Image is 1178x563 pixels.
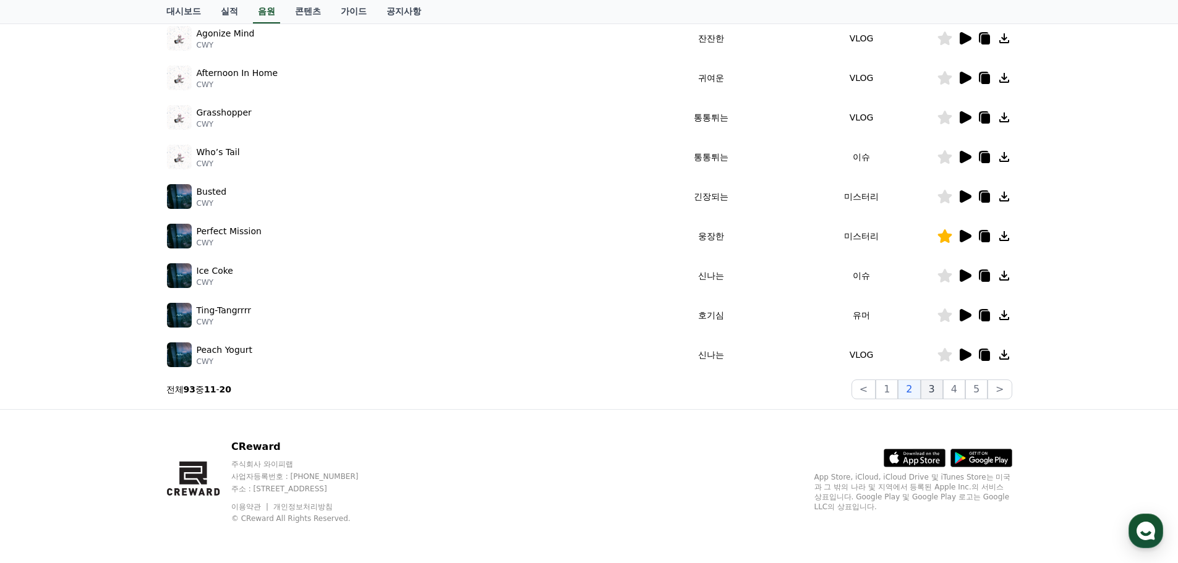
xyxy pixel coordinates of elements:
span: 대화 [113,411,128,421]
p: Grasshopper [197,106,252,119]
a: 개인정보처리방침 [273,502,333,511]
p: CWY [197,80,278,90]
td: 잔잔한 [636,19,787,58]
img: music [167,342,192,367]
p: Who’s Tail [197,146,240,159]
p: CWY [197,40,255,50]
td: 이슈 [787,137,937,177]
a: 홈 [4,392,82,423]
td: 유머 [787,295,937,335]
td: 신나는 [636,335,787,375]
button: 5 [965,379,988,399]
img: music [167,66,192,90]
img: music [167,105,192,130]
td: 긴장되는 [636,177,787,216]
td: VLOG [787,335,937,375]
button: 2 [898,379,920,399]
p: 사업자등록번호 : [PHONE_NUMBER] [231,472,382,481]
button: < [851,379,876,399]
img: music [167,184,192,209]
img: music [167,263,192,288]
p: CWY [197,238,262,248]
img: music [167,26,192,51]
p: CWY [197,317,251,327]
p: App Store, iCloud, iCloud Drive 및 iTunes Store는 미국과 그 밖의 나라 및 지역에서 등록된 Apple Inc.의 서비스 상표입니다. Goo... [814,472,1012,512]
span: 설정 [191,410,206,420]
td: 통통튀는 [636,98,787,137]
strong: 11 [204,384,216,394]
td: 신나는 [636,256,787,295]
td: 통통튀는 [636,137,787,177]
a: 설정 [160,392,237,423]
p: Afternoon In Home [197,67,278,80]
p: Agonize Mind [197,27,255,40]
td: 귀여운 [636,58,787,98]
p: Peach Yogurt [197,344,252,357]
img: music [167,303,192,328]
p: CReward [231,439,382,454]
button: 3 [921,379,943,399]
td: 호기심 [636,295,787,335]
img: music [167,145,192,169]
p: Ice Coke [197,265,233,277]
p: © CReward All Rights Reserved. [231,514,382,523]
td: 이슈 [787,256,937,295]
td: VLOG [787,98,937,137]
p: 주소 : [STREET_ADDRESS] [231,484,382,494]
strong: 20 [220,384,231,394]
td: 웅장한 [636,216,787,256]
td: VLOG [787,19,937,58]
img: music [167,224,192,248]
button: 1 [876,379,898,399]
p: CWY [197,159,240,169]
td: 미스터리 [787,216,937,256]
button: > [988,379,1012,399]
p: Perfect Mission [197,225,262,238]
td: 미스터리 [787,177,937,216]
td: VLOG [787,58,937,98]
p: 주식회사 와이피랩 [231,459,382,469]
p: CWY [197,198,227,208]
p: Ting-Tangrrrr [197,304,251,317]
strong: 93 [184,384,195,394]
a: 대화 [82,392,160,423]
p: 전체 중 - [166,383,232,396]
p: CWY [197,277,233,287]
p: Busted [197,185,227,198]
span: 홈 [39,410,46,420]
p: CWY [197,357,252,366]
a: 이용약관 [231,502,270,511]
p: CWY [197,119,252,129]
button: 4 [943,379,965,399]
